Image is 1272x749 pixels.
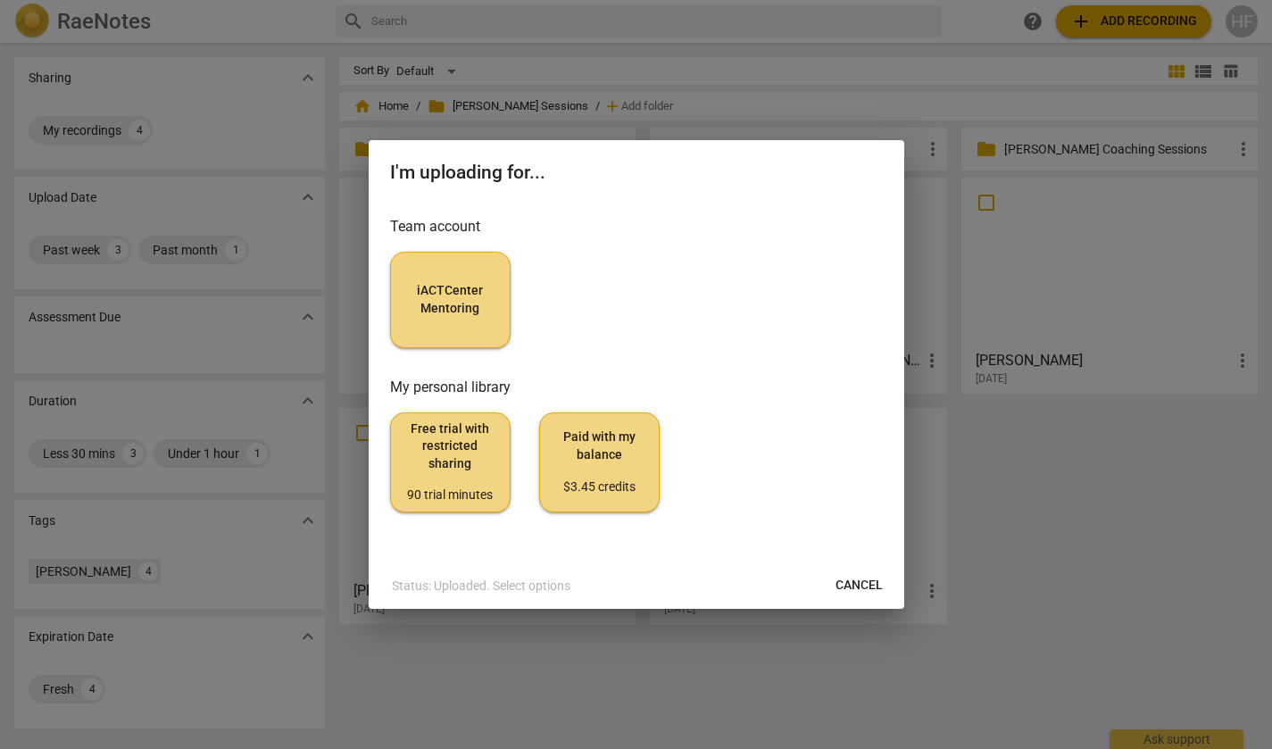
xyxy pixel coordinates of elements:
[405,282,495,317] span: iACTCenter Mentoring
[554,429,644,495] span: Paid with my balance
[405,420,495,504] span: Free trial with restricted sharing
[836,577,883,595] span: Cancel
[821,570,897,602] button: Cancel
[539,412,660,512] button: Paid with my balance$3.45 credits
[390,412,511,512] button: Free trial with restricted sharing90 trial minutes
[405,487,495,504] div: 90 trial minutes
[390,216,883,237] h3: Team account
[390,377,883,398] h3: My personal library
[390,252,511,348] button: iACTCenter Mentoring
[554,479,644,496] div: $3.45 credits
[392,577,570,595] p: Status: Uploaded. Select options
[390,162,883,184] h2: I'm uploading for...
